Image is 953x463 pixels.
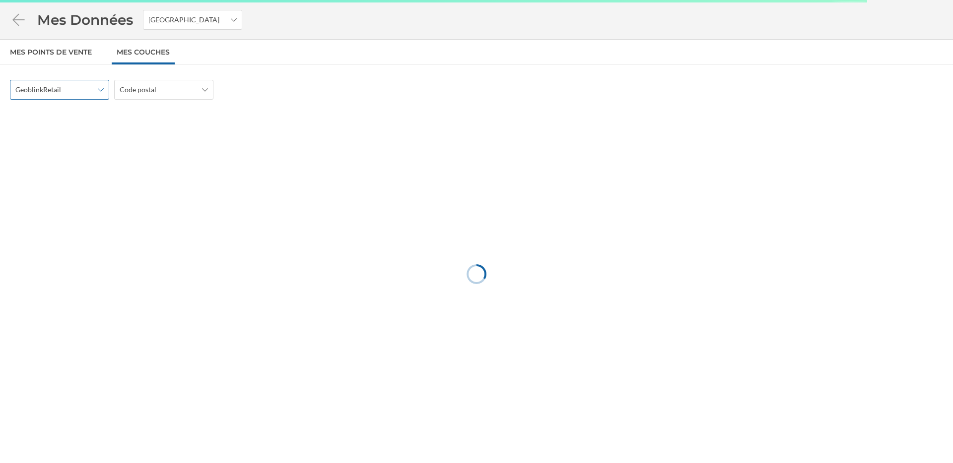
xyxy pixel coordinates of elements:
span: GeoblinkRetail [15,85,61,95]
span: Mes Données [37,10,133,29]
span: Assistance [20,7,68,16]
a: Mes Couches [112,40,175,64]
span: Code postal [120,85,156,95]
span: [GEOGRAPHIC_DATA] [148,15,219,25]
a: Mes points de vente [5,40,97,64]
